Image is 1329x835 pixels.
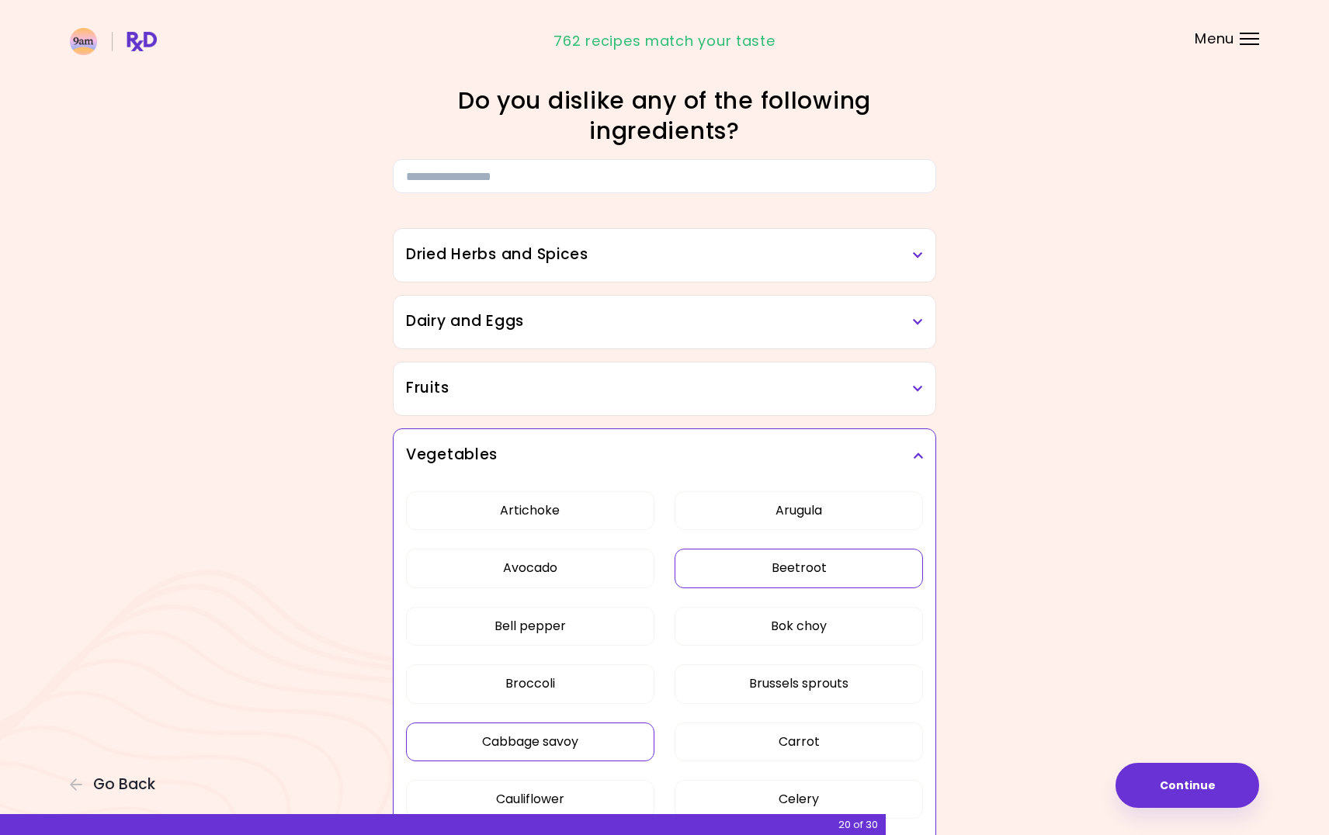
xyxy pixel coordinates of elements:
[406,607,654,646] button: Bell pepper
[675,549,923,587] button: Beetroot
[406,780,654,819] button: Cauliflower
[406,491,654,530] button: Artichoke
[675,607,923,646] button: Bok choy
[553,29,775,54] div: 762 recipes match your taste
[1195,32,1234,46] span: Menu
[393,85,936,146] h1: Do you dislike any of the following ingredients?
[93,776,155,793] span: Go Back
[406,377,923,400] h3: Fruits
[406,722,654,761] button: Cabbage savoy
[675,664,923,703] button: Brussels sprouts
[406,444,923,466] h3: Vegetables
[675,491,923,530] button: Arugula
[406,310,923,333] h3: Dairy and Eggs
[406,549,654,587] button: Avocado
[1116,763,1259,808] button: Continue
[675,722,923,761] button: Carrot
[70,28,157,55] img: RxDiet
[675,780,923,819] button: Celery
[70,776,163,793] button: Go Back
[406,244,923,266] h3: Dried Herbs and Spices
[406,664,654,703] button: Broccoli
